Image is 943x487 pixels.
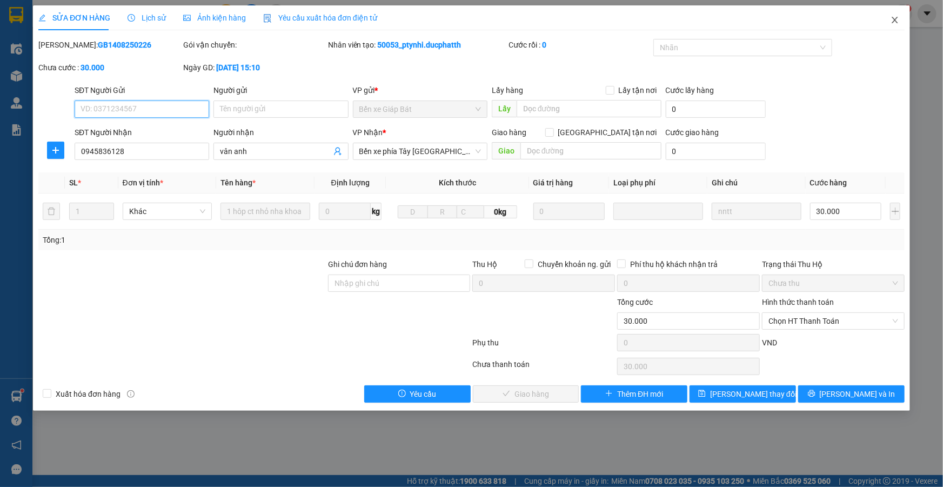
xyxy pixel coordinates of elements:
input: R [427,205,458,218]
button: checkGiao hàng [473,385,579,403]
span: Yêu cầu [410,388,437,400]
div: Cước rồi : [509,39,651,51]
span: exclamation-circle [398,390,406,398]
span: Chưa thu [768,275,898,291]
b: 30.000 [81,63,104,72]
span: Kích thước [439,178,476,187]
label: Cước giao hàng [666,128,719,137]
input: Ghi Chú [712,203,801,220]
span: Lấy [492,100,517,117]
div: Nhân viên tạo: [328,39,507,51]
span: SL [69,178,78,187]
img: icon [263,14,272,23]
div: Chưa cước : [38,62,181,74]
button: plus [890,203,900,220]
b: 0 [542,41,546,49]
span: Cước hàng [810,178,847,187]
th: Ghi chú [707,172,806,194]
div: Tổng: 1 [43,234,364,246]
input: Dọc đường [517,100,661,117]
span: save [698,390,706,398]
span: printer [808,390,815,398]
th: Loại phụ phí [609,172,707,194]
label: Cước lấy hàng [666,86,714,95]
span: VP Nhận [353,128,383,137]
span: Lấy hàng [492,86,523,95]
span: Giao hàng [492,128,526,137]
span: picture [183,14,191,22]
b: [DATE] 15:10 [216,63,260,72]
div: Chưa thanh toán [472,358,617,377]
input: Ghi chú đơn hàng [328,275,471,292]
span: plus [605,390,613,398]
span: Thu Hộ [472,260,497,269]
span: Lấy tận nơi [614,84,661,96]
input: Cước giao hàng [666,143,766,160]
span: Thêm ĐH mới [617,388,663,400]
span: Tổng cước [617,298,653,306]
span: Khác [129,203,206,219]
span: Chọn HT Thanh Toán [768,313,898,329]
span: [PERSON_NAME] và In [820,388,895,400]
div: [PERSON_NAME]: [38,39,181,51]
button: exclamation-circleYêu cầu [364,385,471,403]
button: save[PERSON_NAME] thay đổi [690,385,796,403]
button: plusThêm ĐH mới [581,385,687,403]
div: VP gửi [353,84,487,96]
div: Gói vận chuyển: [183,39,326,51]
div: Người gửi [213,84,348,96]
div: SĐT Người Gửi [75,84,209,96]
span: Giá trị hàng [533,178,573,187]
span: user-add [333,147,342,156]
span: [PERSON_NAME] thay đổi [710,388,797,400]
label: Hình thức thanh toán [762,298,834,306]
div: Người nhận [213,126,348,138]
span: Lịch sử [128,14,166,22]
div: Ngày GD: [183,62,326,74]
span: close [891,16,899,24]
span: Ảnh kiện hàng [183,14,246,22]
div: SĐT Người Nhận [75,126,209,138]
span: SỬA ĐƠN HÀNG [38,14,110,22]
input: VD: Bàn, Ghế [220,203,310,220]
span: plus [48,146,64,155]
span: Bến xe phía Tây Thanh Hóa [359,143,481,159]
span: Bến xe Giáp Bát [359,101,481,117]
span: edit [38,14,46,22]
span: VND [762,338,777,347]
button: plus [47,142,64,159]
span: Giao [492,142,520,159]
input: Dọc đường [520,142,661,159]
span: clock-circle [128,14,135,22]
button: Close [880,5,910,36]
span: Đơn vị tính [123,178,163,187]
button: printer[PERSON_NAME] và In [798,385,905,403]
div: Trạng thái Thu Hộ [762,258,905,270]
b: GB1408250226 [98,41,151,49]
span: Phí thu hộ khách nhận trả [626,258,722,270]
label: Ghi chú đơn hàng [328,260,387,269]
input: Cước lấy hàng [666,101,766,118]
span: Xuất hóa đơn hàng [51,388,125,400]
span: info-circle [127,390,135,398]
div: Phụ thu [472,337,617,356]
span: Yêu cầu xuất hóa đơn điện tử [263,14,377,22]
span: 0kg [484,205,517,218]
b: 50053_ptynhi.ducphatth [378,41,462,49]
span: Chuyển khoản ng. gửi [533,258,615,270]
span: Tên hàng [220,178,256,187]
input: C [457,205,484,218]
span: Định lượng [331,178,370,187]
input: 0 [533,203,605,220]
input: D [398,205,428,218]
span: kg [371,203,382,220]
button: delete [43,203,60,220]
span: [GEOGRAPHIC_DATA] tận nơi [554,126,661,138]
